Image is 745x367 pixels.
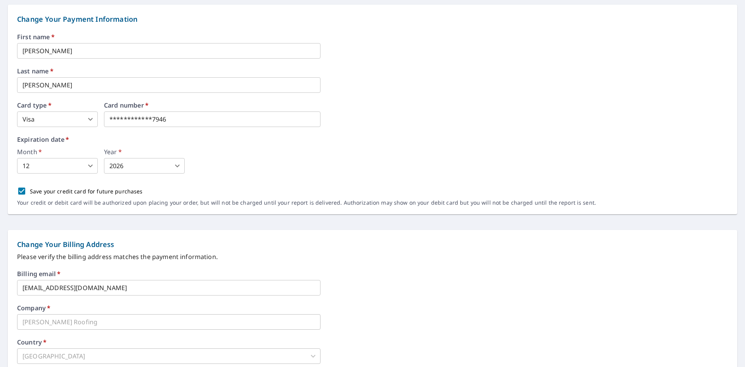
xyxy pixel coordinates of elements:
[17,158,98,174] div: 12
[17,136,728,143] label: Expiration date
[17,305,50,311] label: Company
[17,34,728,40] label: First name
[17,102,98,108] label: Card type
[30,187,143,195] p: Save your credit card for future purchases
[104,149,185,155] label: Year
[17,14,728,24] p: Change Your Payment Information
[17,252,728,261] p: Please verify the billing address matches the payment information.
[17,239,728,250] p: Change Your Billing Address
[17,348,321,364] div: [GEOGRAPHIC_DATA]
[17,339,47,345] label: Country
[104,158,185,174] div: 2026
[104,102,321,108] label: Card number
[17,68,728,74] label: Last name
[17,199,596,206] p: Your credit or debit card will be authorized upon placing your order, but will not be charged unt...
[17,271,61,277] label: Billing email
[17,111,98,127] div: Visa
[17,149,98,155] label: Month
